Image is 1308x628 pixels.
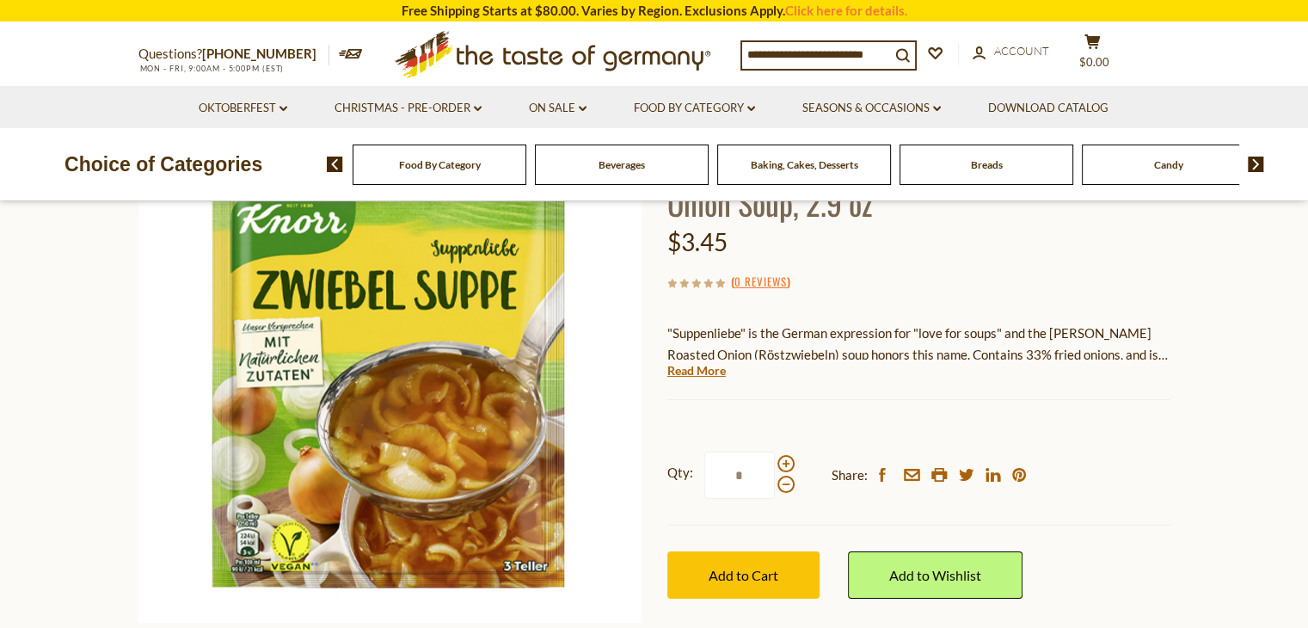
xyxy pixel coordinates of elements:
[994,44,1049,58] span: Account
[709,567,778,583] span: Add to Cart
[138,120,642,623] img: Knorr "Suppenliebe" Roasted Onion Soup, 2.9 oz
[734,273,787,292] a: 0 Reviews
[1067,34,1119,77] button: $0.00
[667,362,726,379] a: Read More
[1248,157,1264,172] img: next arrow
[785,3,907,18] a: Click here for details.
[848,551,1022,599] a: Add to Wishlist
[138,43,329,65] p: Questions?
[1154,158,1183,171] a: Candy
[599,158,645,171] a: Beverages
[202,46,316,61] a: [PHONE_NUMBER]
[667,323,1170,366] p: "Suppenliebe" is the German expression for "love for soups" and the [PERSON_NAME] Roasted Onion (...
[802,99,941,118] a: Seasons & Occasions
[832,465,868,486] span: Share:
[731,273,790,290] span: ( )
[971,158,1003,171] a: Breads
[634,99,755,118] a: Food By Category
[399,158,481,171] a: Food By Category
[667,227,728,256] span: $3.45
[988,99,1108,118] a: Download Catalog
[1079,55,1109,69] span: $0.00
[704,452,775,499] input: Qty:
[138,64,285,73] span: MON - FRI, 9:00AM - 5:00PM (EST)
[199,99,287,118] a: Oktoberfest
[529,99,586,118] a: On Sale
[973,42,1049,61] a: Account
[751,158,858,171] a: Baking, Cakes, Desserts
[667,551,820,599] button: Add to Cart
[327,157,343,172] img: previous arrow
[667,462,693,483] strong: Qty:
[335,99,482,118] a: Christmas - PRE-ORDER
